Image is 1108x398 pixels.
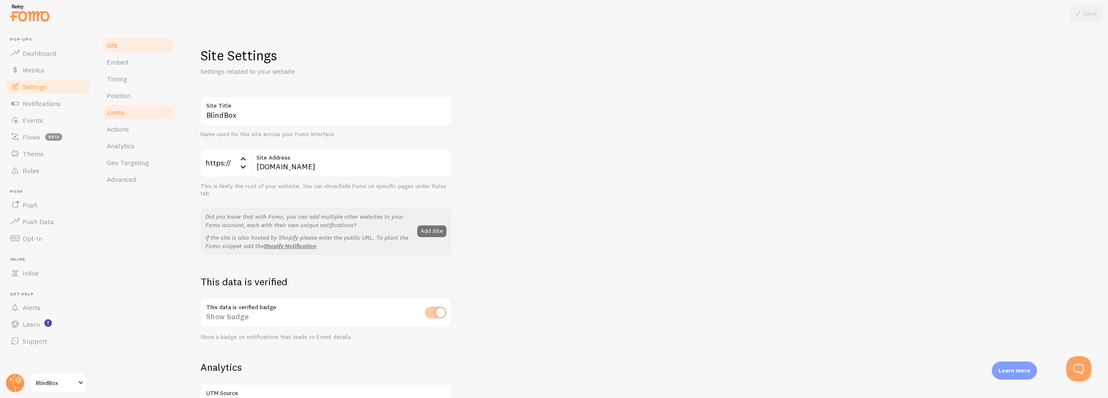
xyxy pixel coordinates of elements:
a: Events [5,112,91,129]
span: Learn [23,320,40,328]
span: Limits [107,108,125,116]
a: Embed [102,54,175,70]
div: https:// [200,148,251,178]
a: Advanced [102,171,175,188]
p: Did you know that with Fomo, you can add multiple other websites to your Fomo account, each with ... [205,212,412,229]
a: Push [5,196,91,213]
a: Dashboard [5,45,91,62]
div: Name used for this site across your Fomo interface [200,131,451,138]
div: This is likely the root of your website. You can show/hide Fomo on specific pages under Rules tab [200,183,451,197]
p: Settings related to your website [200,67,401,76]
iframe: Help Scout Beacon - Open [1066,356,1091,381]
span: Actions [107,125,129,133]
a: Position [102,87,175,104]
img: fomo-relay-logo-orange.svg [9,2,51,23]
label: Site Title [200,96,451,111]
h1: Site Settings [200,47,451,64]
span: Get Help [10,292,91,297]
p: Learn more [998,367,1030,375]
span: BlindBox [36,378,76,388]
span: Settings [23,83,47,91]
svg: <p>Watch New Feature Tutorials!</p> [44,319,52,327]
a: Analytics [102,137,175,154]
button: Add Site [417,225,446,237]
a: Flows beta [5,129,91,145]
label: Site Address [251,148,451,163]
a: Rules [5,162,91,179]
span: Inline [23,269,39,277]
a: Actions [102,121,175,137]
span: Theme [23,150,44,158]
span: Flows [23,133,40,141]
span: Notifications [23,99,61,108]
a: Notifications [5,95,91,112]
p: If the site is also hosted by Shopify please enter the public URL. To plant the Fomo snippet add the [205,233,412,250]
a: Inline [5,265,91,282]
a: Settings [5,78,91,95]
a: Metrics [5,62,91,78]
div: Learn more [992,362,1037,380]
span: Push Data [23,217,54,226]
a: Shopify Notification [264,242,316,250]
a: BlindBox [30,373,87,393]
span: Position [107,91,131,100]
a: Site [102,37,175,54]
span: Events [23,116,43,124]
input: myhonestcompany.com [251,148,451,178]
a: Support [5,333,91,349]
span: Analytics [107,142,134,150]
span: Timing [107,75,127,83]
label: UTM Source [200,384,451,398]
span: Embed [107,58,128,66]
span: Alerts [23,303,41,312]
span: beta [45,133,62,141]
a: Push Data [5,213,91,230]
a: Learn [5,316,91,333]
span: Support [23,337,47,345]
h2: Analytics [200,361,451,374]
a: Theme [5,145,91,162]
a: Timing [102,70,175,87]
a: Alerts [5,299,91,316]
span: Opt-In [23,234,42,243]
span: Geo Targeting [107,158,149,167]
span: Push [10,189,91,194]
span: Rules [23,166,39,175]
span: Dashboard [23,49,56,57]
span: Metrics [23,66,44,74]
span: Pop-ups [10,37,91,42]
h2: This data is verified [200,275,451,288]
span: Push [23,201,38,209]
span: Site [107,41,118,49]
span: Advanced [107,175,136,183]
a: Geo Targeting [102,154,175,171]
a: Limits [102,104,175,121]
span: Inline [10,257,91,262]
a: Opt-In [5,230,91,247]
